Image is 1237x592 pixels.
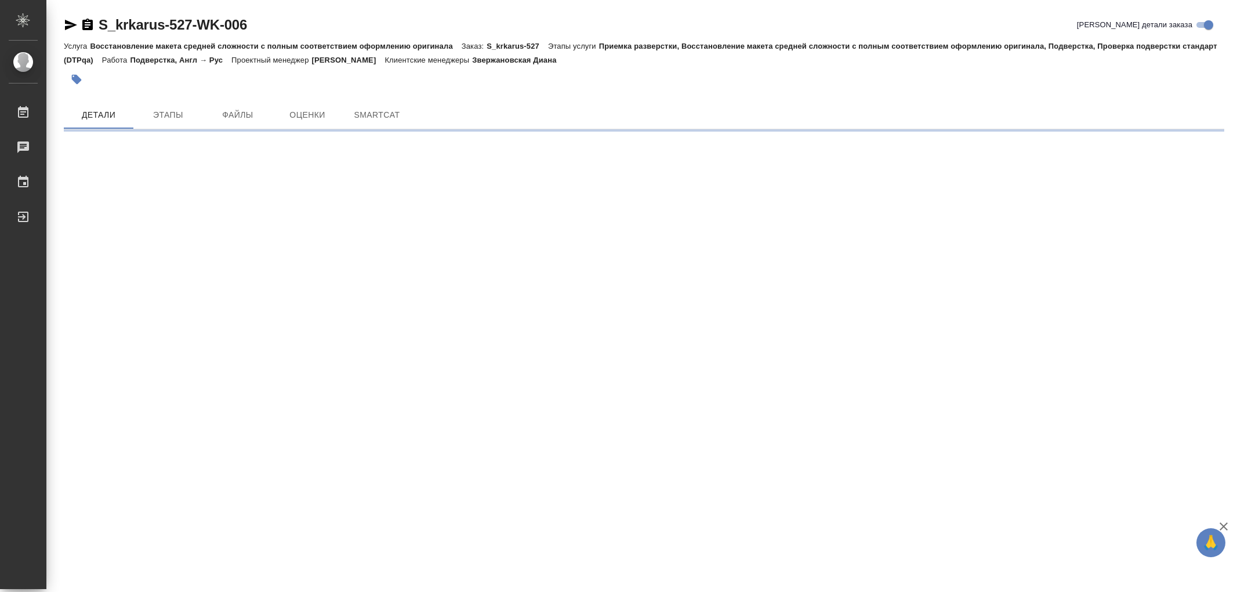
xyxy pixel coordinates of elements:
[548,42,599,50] p: Этапы услуги
[487,42,548,50] p: S_krkarus-527
[472,56,565,64] p: Звержановская Диана
[99,17,247,32] a: S_krkarus-527-WK-006
[349,108,405,122] span: SmartCat
[280,108,335,122] span: Оценки
[312,56,385,64] p: [PERSON_NAME]
[64,18,78,32] button: Скопировать ссылку для ЯМессенджера
[81,18,95,32] button: Скопировать ссылку
[130,56,231,64] p: Подверстка, Англ → Рус
[1196,528,1225,557] button: 🙏
[140,108,196,122] span: Этапы
[1201,531,1221,555] span: 🙏
[102,56,130,64] p: Работа
[462,42,487,50] p: Заказ:
[64,42,90,50] p: Услуга
[90,42,461,50] p: Восстановление макета средней сложности с полным соответствием оформлению оригинала
[64,67,89,92] button: Добавить тэг
[71,108,126,122] span: Детали
[231,56,311,64] p: Проектный менеджер
[210,108,266,122] span: Файлы
[384,56,472,64] p: Клиентские менеджеры
[64,42,1217,64] p: Приемка разверстки, Восстановление макета средней сложности с полным соответствием оформлению ори...
[1077,19,1192,31] span: [PERSON_NAME] детали заказа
